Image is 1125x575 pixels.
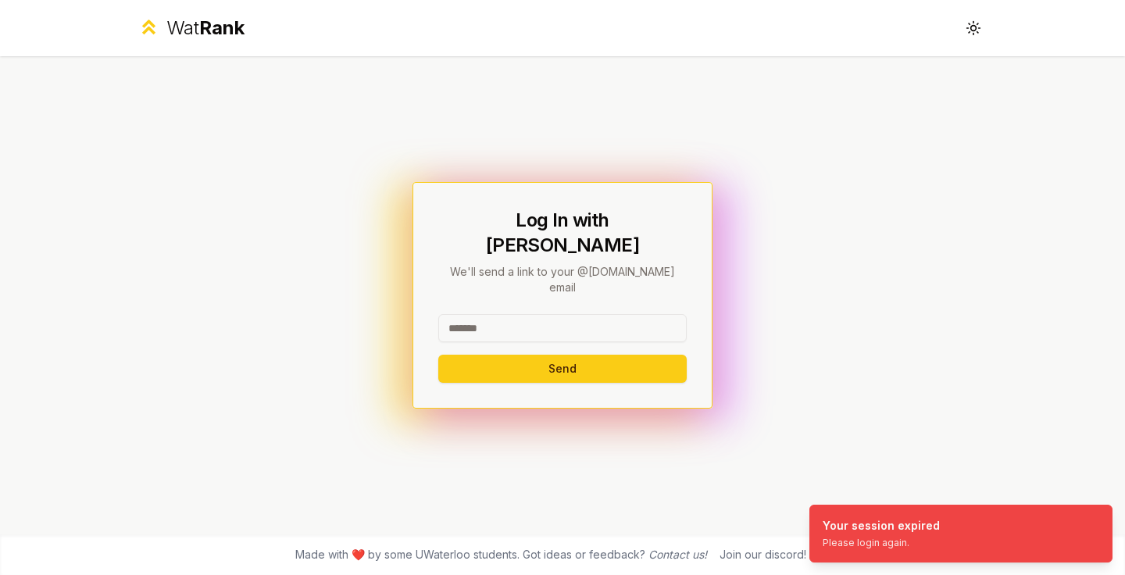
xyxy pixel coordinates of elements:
div: Please login again. [823,537,940,549]
div: Wat [166,16,245,41]
span: Rank [199,16,245,39]
button: Send [438,355,687,383]
p: We'll send a link to your @[DOMAIN_NAME] email [438,264,687,295]
div: Your session expired [823,518,940,534]
div: Join our discord! [720,547,806,562]
a: Contact us! [648,548,707,561]
span: Made with ❤️ by some UWaterloo students. Got ideas or feedback? [295,547,707,562]
a: WatRank [137,16,245,41]
h1: Log In with [PERSON_NAME] [438,208,687,258]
